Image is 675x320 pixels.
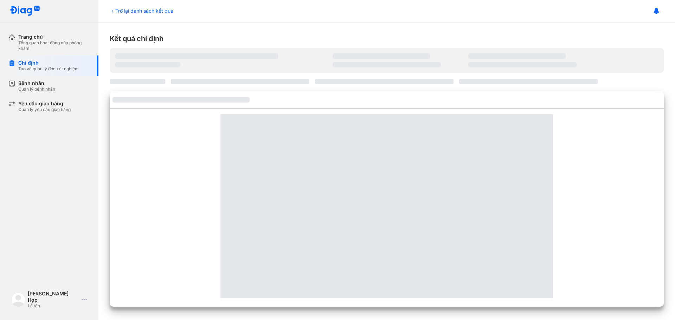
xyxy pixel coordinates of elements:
div: Tổng quan hoạt động của phòng khám [18,40,90,51]
img: logo [11,293,25,307]
div: Chỉ định [18,60,79,66]
div: Trang chủ [18,34,90,40]
div: Trở lại danh sách kết quả [110,7,173,14]
div: Tạo và quản lý đơn xét nghiệm [18,66,79,72]
img: logo [10,6,40,17]
div: Yêu cầu giao hàng [18,100,71,107]
div: Lễ tân [28,303,79,309]
div: Bệnh nhân [18,80,55,86]
div: Kết quả chỉ định [110,34,664,44]
div: Quản lý yêu cầu giao hàng [18,107,71,112]
div: [PERSON_NAME] Hợp [28,290,79,303]
div: Quản lý bệnh nhân [18,86,55,92]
